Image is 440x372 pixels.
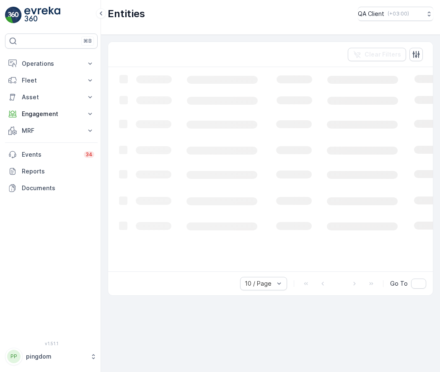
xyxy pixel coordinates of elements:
button: Fleet [5,72,98,89]
p: Fleet [22,76,81,85]
p: ( +03:00 ) [388,10,409,17]
span: v 1.51.1 [5,341,98,346]
p: Asset [22,93,81,101]
button: Clear Filters [348,48,406,61]
button: Operations [5,55,98,72]
a: Reports [5,163,98,180]
button: QA Client(+03:00) [358,7,433,21]
button: MRF [5,122,98,139]
p: QA Client [358,10,384,18]
p: pingdom [26,352,86,361]
p: Reports [22,167,94,176]
a: Documents [5,180,98,196]
span: Go To [390,279,408,288]
a: Events34 [5,146,98,163]
p: Documents [22,184,94,192]
p: MRF [22,127,81,135]
p: Events [22,150,79,159]
p: Clear Filters [365,50,401,59]
p: Operations [22,59,81,68]
button: Asset [5,89,98,106]
p: Engagement [22,110,81,118]
p: 34 [85,151,93,158]
button: PPpingdom [5,348,98,365]
img: logo [5,7,22,23]
p: ⌘B [83,38,92,44]
button: Engagement [5,106,98,122]
img: logo_light-DOdMpM7g.png [24,7,60,23]
p: Entities [108,7,145,21]
div: PP [7,350,21,363]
